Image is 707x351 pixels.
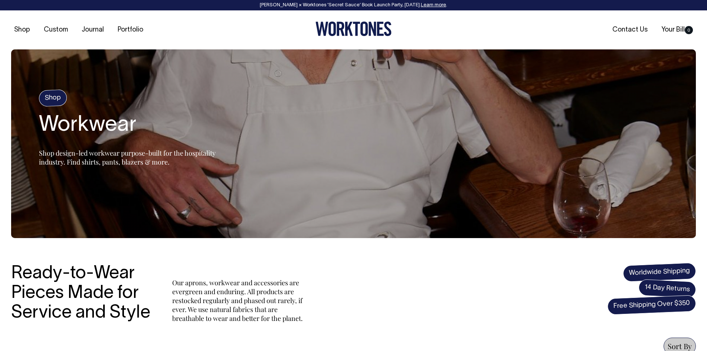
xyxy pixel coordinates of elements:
h1: Workwear [39,114,225,137]
span: Shop design-led workwear purpose-built for the hospitality industry. Find shirts, pants, blazers ... [39,149,216,166]
a: Contact Us [609,24,651,36]
a: Shop [11,24,33,36]
div: [PERSON_NAME] × Worktones ‘Secret Sauce’ Book Launch Party, [DATE]. . [7,3,700,8]
span: 0 [685,26,693,34]
h3: Ready-to-Wear Pieces Made for Service and Style [11,264,156,323]
h4: Shop [39,90,67,107]
a: Your Bill0 [658,24,696,36]
a: Portfolio [115,24,146,36]
span: 14 Day Returns [638,279,696,298]
a: Custom [41,24,71,36]
span: Free Shipping Over $350 [607,295,696,315]
a: Journal [79,24,107,36]
a: Learn more [421,3,446,7]
span: Worldwide Shipping [623,263,696,282]
span: Sort By [668,341,692,351]
p: Our aprons, workwear and accessories are evergreen and enduring. All products are restocked regul... [172,278,306,323]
